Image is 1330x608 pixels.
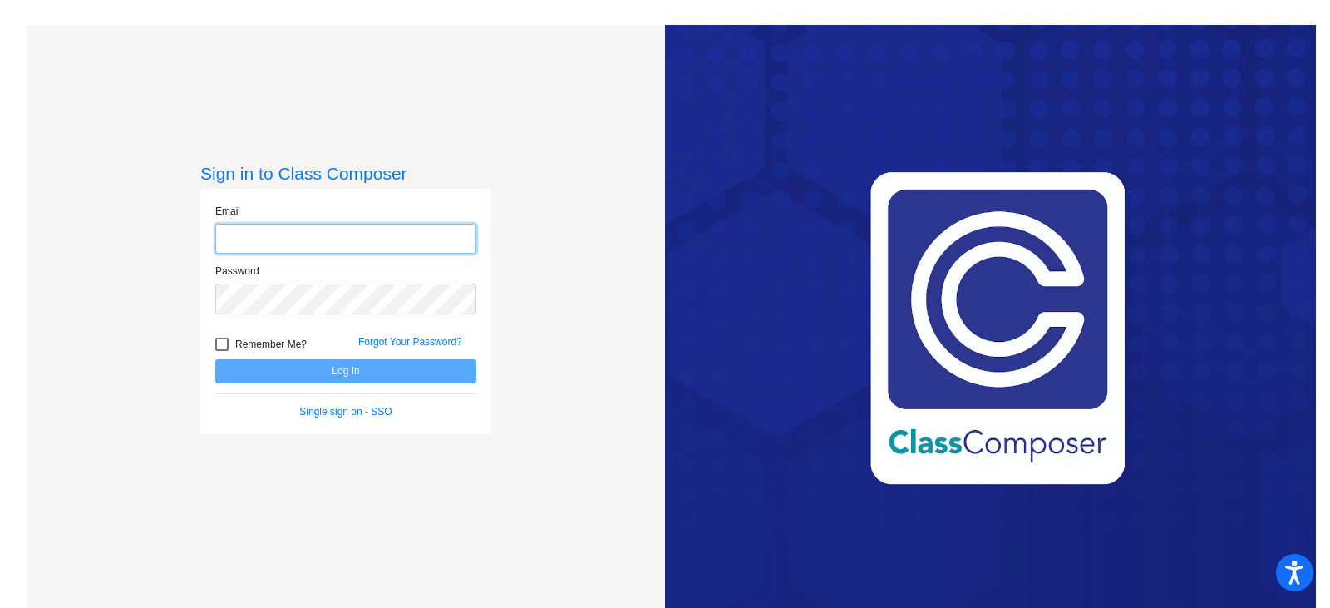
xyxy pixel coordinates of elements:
[200,163,491,184] h3: Sign in to Class Composer
[235,334,307,354] span: Remember Me?
[215,264,259,279] label: Password
[215,204,240,219] label: Email
[358,336,462,348] a: Forgot Your Password?
[299,406,392,418] a: Single sign on - SSO
[215,359,476,383] button: Log In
